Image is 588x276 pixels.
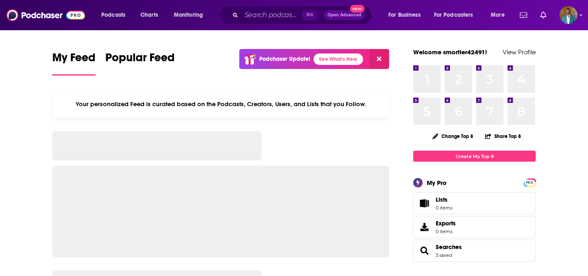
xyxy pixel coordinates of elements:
span: For Business [388,9,421,21]
span: Charts [140,9,158,21]
a: View Profile [503,48,536,56]
span: ⌘ K [302,10,317,20]
a: PRO [525,179,535,185]
span: My Feed [52,51,96,69]
a: Searches [416,245,432,256]
button: open menu [429,9,485,22]
span: Monitoring [174,9,203,21]
span: Searches [413,240,536,262]
p: Podchaser Update! [259,56,310,62]
img: User Profile [559,6,577,24]
span: Exports [436,220,456,227]
a: Searches [436,243,462,251]
a: Popular Feed [105,51,175,76]
button: open menu [383,9,431,22]
span: Lists [416,198,432,209]
a: Create My Top 8 [413,151,536,162]
a: Show notifications dropdown [517,8,530,22]
span: Lists [436,196,448,203]
div: My Pro [427,179,447,187]
input: Search podcasts, credits, & more... [241,9,302,22]
a: Lists [413,192,536,214]
span: Logged in as smortier42491 [559,6,577,24]
button: Share Top 8 [485,128,521,144]
span: Popular Feed [105,51,175,69]
a: Exports [413,216,536,238]
button: Open AdvancedNew [324,10,365,20]
span: Exports [416,221,432,233]
a: See What's New [314,53,363,65]
button: Show profile menu [559,6,577,24]
span: Lists [436,196,452,203]
a: Welcome smortier42491! [413,48,487,56]
span: PRO [525,180,535,186]
a: My Feed [52,51,96,76]
span: New [350,5,365,13]
button: Change Top 8 [428,131,478,141]
span: More [491,9,505,21]
a: Show notifications dropdown [537,8,550,22]
button: open menu [485,9,515,22]
a: 3 saved [436,252,452,258]
span: For Podcasters [434,9,473,21]
span: Open Advanced [327,13,361,17]
div: Search podcasts, credits, & more... [227,6,380,24]
a: Charts [135,9,163,22]
span: 0 items [436,229,456,234]
div: Your personalized Feed is curated based on the Podcasts, Creators, Users, and Lists that you Follow. [52,90,389,118]
button: open menu [96,9,136,22]
button: open menu [168,9,214,22]
span: Podcasts [101,9,125,21]
span: 0 items [436,205,452,211]
img: Podchaser - Follow, Share and Rate Podcasts [7,7,85,23]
